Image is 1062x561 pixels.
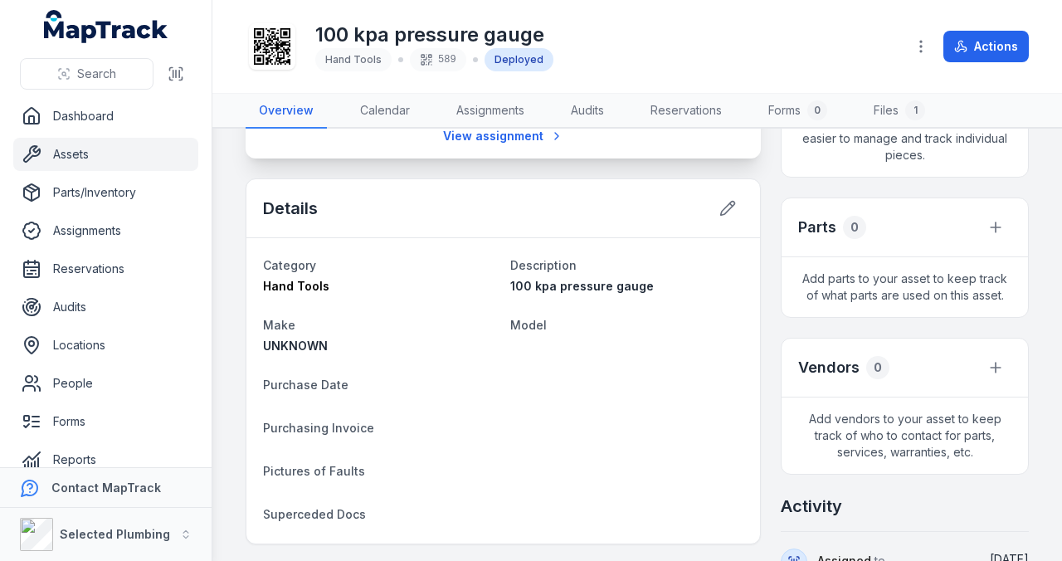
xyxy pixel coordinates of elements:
[843,216,866,239] div: 0
[13,329,198,362] a: Locations
[432,120,574,152] a: View assignment
[325,53,382,66] span: Hand Tools
[13,367,198,400] a: People
[13,252,198,285] a: Reservations
[246,94,327,129] a: Overview
[20,58,153,90] button: Search
[60,527,170,541] strong: Selected Plumbing
[263,421,374,435] span: Purchasing Invoice
[77,66,116,82] span: Search
[263,378,348,392] span: Purchase Date
[782,84,1028,177] span: Add sub-assets to organise your assets into distinct components, making it easier to manage and t...
[263,279,329,293] span: Hand Tools
[781,495,842,518] h2: Activity
[782,257,1028,317] span: Add parts to your asset to keep track of what parts are used on this asset.
[410,48,466,71] div: 589
[443,94,538,129] a: Assignments
[51,481,161,495] strong: Contact MapTrack
[263,507,366,521] span: Superceded Docs
[315,22,553,48] h1: 100 kpa pressure gauge
[905,100,925,120] div: 1
[782,398,1028,474] span: Add vendors to your asset to keep track of who to contact for parts, services, warranties, etc.
[798,356,860,379] h3: Vendors
[755,94,840,129] a: Forms0
[263,197,318,220] h2: Details
[485,48,553,71] div: Deployed
[866,356,889,379] div: 0
[13,100,198,133] a: Dashboard
[637,94,735,129] a: Reservations
[13,405,198,438] a: Forms
[510,279,654,293] span: 100 kpa pressure gauge
[510,318,547,332] span: Model
[807,100,827,120] div: 0
[13,138,198,171] a: Assets
[263,318,295,332] span: Make
[13,176,198,209] a: Parts/Inventory
[798,216,836,239] h3: Parts
[13,290,198,324] a: Audits
[860,94,938,129] a: Files1
[510,258,577,272] span: Description
[13,214,198,247] a: Assignments
[347,94,423,129] a: Calendar
[44,10,168,43] a: MapTrack
[263,339,328,353] span: UNKNOWN
[13,443,198,476] a: Reports
[263,258,316,272] span: Category
[943,31,1029,62] button: Actions
[558,94,617,129] a: Audits
[263,464,365,478] span: Pictures of Faults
